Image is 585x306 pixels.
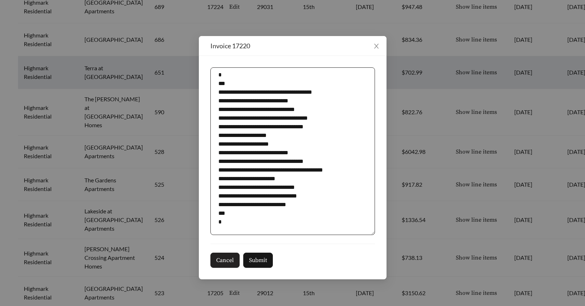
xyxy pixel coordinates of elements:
span: close [373,43,380,49]
button: Close [366,36,387,56]
button: Cancel [210,253,240,268]
span: Submit [249,256,267,265]
div: Invoice 17220 [210,42,375,50]
button: Submit [243,253,273,268]
span: Cancel [216,256,234,265]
